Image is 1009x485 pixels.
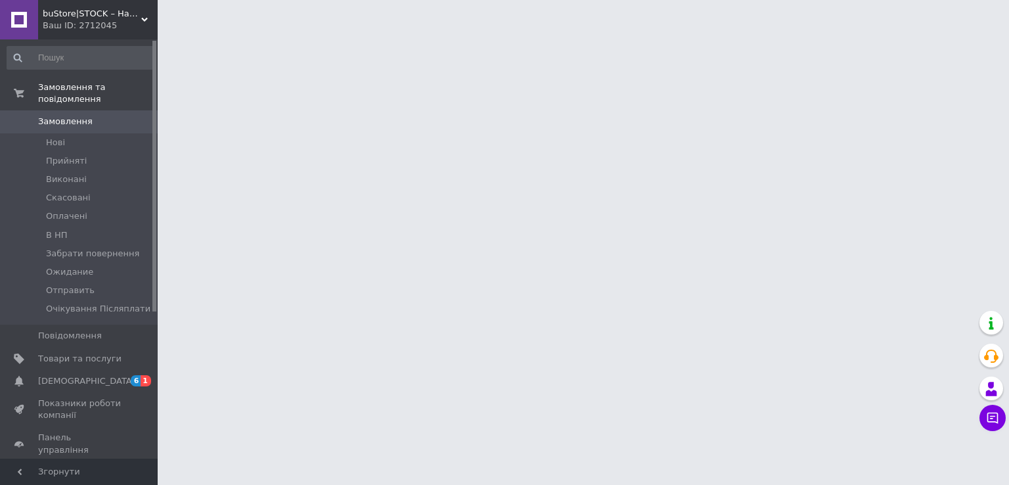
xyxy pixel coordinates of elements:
[46,285,95,296] span: Отправить
[979,405,1006,431] button: Чат з покупцем
[46,229,68,241] span: В НП
[46,210,87,222] span: Оплачені
[43,8,141,20] span: buStore|STOCK – Надійна техніка, протестована фахівцями!
[38,353,122,365] span: Товари та послуги
[38,81,158,105] span: Замовлення та повідомлення
[38,116,93,127] span: Замовлення
[38,432,122,455] span: Панель управління
[38,375,135,387] span: [DEMOGRAPHIC_DATA]
[38,330,102,342] span: Повідомлення
[46,137,65,149] span: Нові
[38,398,122,421] span: Показники роботи компанії
[46,248,139,260] span: Забрати повернення
[46,155,87,167] span: Прийняті
[46,173,87,185] span: Виконані
[46,303,150,315] span: Очікування Післяплати
[131,375,141,386] span: 6
[46,266,93,278] span: Ожидание
[7,46,155,70] input: Пошук
[43,20,158,32] div: Ваш ID: 2712045
[46,192,91,204] span: Скасовані
[141,375,151,386] span: 1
